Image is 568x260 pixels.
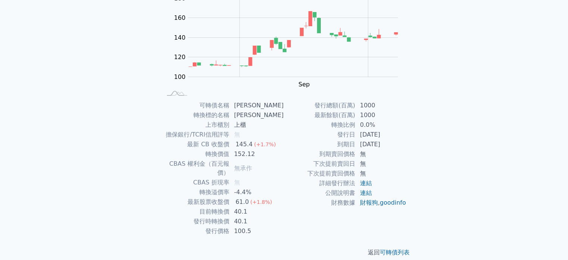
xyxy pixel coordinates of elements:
[162,140,230,149] td: 最新 CB 收盤價
[360,199,378,206] a: 財報狗
[360,189,372,196] a: 連結
[284,110,356,120] td: 最新餘額(百萬)
[356,140,407,149] td: [DATE]
[284,169,356,178] td: 下次提前賣回價格
[284,149,356,159] td: 到期賣回價格
[174,14,186,21] tspan: 160
[230,226,284,236] td: 100.5
[284,120,356,130] td: 轉換比例
[380,199,406,206] a: goodinfo
[230,101,284,110] td: [PERSON_NAME]
[162,120,230,130] td: 上市櫃別
[284,101,356,110] td: 發行總額(百萬)
[174,53,186,61] tspan: 120
[254,141,276,147] span: (+1.7%)
[356,130,407,140] td: [DATE]
[356,149,407,159] td: 無
[284,198,356,208] td: 財務數據
[284,178,356,188] td: 詳細發行辦法
[234,140,254,149] div: 145.4
[162,130,230,140] td: 擔保銀行/TCRI信用評等
[250,199,272,205] span: (+1.8%)
[356,169,407,178] td: 無
[230,149,284,159] td: 152.12
[230,187,284,197] td: -4.4%
[162,101,230,110] td: 可轉債名稱
[162,226,230,236] td: 發行價格
[162,187,230,197] td: 轉換溢價率
[284,159,356,169] td: 下次提前賣回日
[234,179,240,186] span: 無
[230,110,284,120] td: [PERSON_NAME]
[284,130,356,140] td: 發行日
[356,159,407,169] td: 無
[162,217,230,226] td: 發行時轉換價
[162,207,230,217] td: 目前轉換價
[234,131,240,138] span: 無
[284,140,356,149] td: 到期日
[531,224,568,260] iframe: Chat Widget
[162,159,230,178] td: CBAS 權利金（百元報價）
[230,120,284,130] td: 上櫃
[298,80,310,88] tspan: Sep
[230,207,284,217] td: 40.1
[153,248,416,257] p: 返回
[162,178,230,187] td: CBAS 折現率
[234,198,251,207] div: 61.0
[162,110,230,120] td: 轉換標的名稱
[356,101,407,110] td: 1000
[234,165,252,172] span: 無承作
[380,249,410,256] a: 可轉債列表
[284,188,356,198] td: 公開說明書
[174,73,186,80] tspan: 100
[360,180,372,187] a: 連結
[162,197,230,207] td: 最新股票收盤價
[162,149,230,159] td: 轉換價值
[531,224,568,260] div: 聊天小工具
[356,198,407,208] td: ,
[230,217,284,226] td: 40.1
[174,34,186,41] tspan: 140
[356,110,407,120] td: 1000
[356,120,407,130] td: 0.0%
